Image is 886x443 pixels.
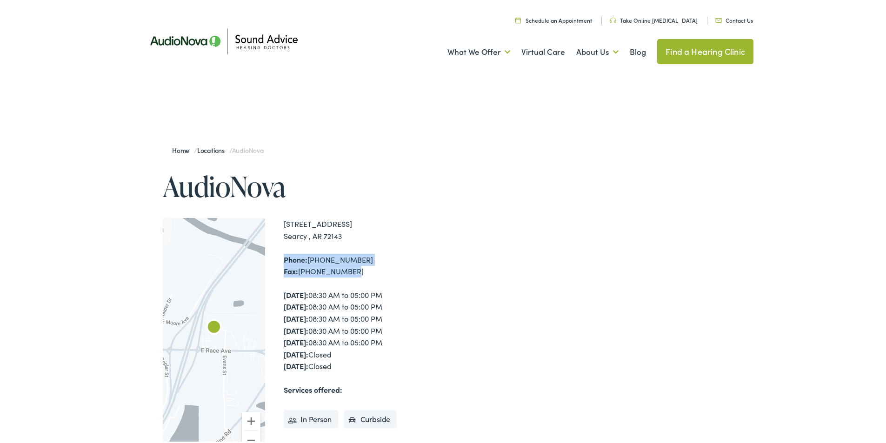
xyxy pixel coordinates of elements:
[344,408,397,427] li: Curbside
[284,359,308,369] strong: [DATE]:
[447,33,510,67] a: What We Offer
[515,14,592,22] a: Schedule an Appointment
[284,408,338,427] li: In Person
[284,288,308,298] strong: [DATE]:
[284,311,308,322] strong: [DATE]:
[284,383,342,393] strong: Services offered:
[521,33,565,67] a: Virtual Care
[610,14,698,22] a: Take Online [MEDICAL_DATA]
[284,252,446,276] div: [PHONE_NUMBER] [PHONE_NUMBER]
[657,37,753,62] a: Find a Hearing Clinic
[197,144,229,153] a: Locations
[515,15,521,21] img: Calendar icon in a unique green color, symbolizing scheduling or date-related features.
[284,252,307,263] strong: Phone:
[715,14,753,22] a: Contact Us
[284,347,308,357] strong: [DATE]:
[284,287,446,370] div: 08:30 AM to 05:00 PM 08:30 AM to 05:00 PM 08:30 AM to 05:00 PM 08:30 AM to 05:00 PM 08:30 AM to 0...
[715,16,722,21] img: Icon representing mail communication in a unique green color, indicative of contact or communicat...
[284,264,298,274] strong: Fax:
[242,410,260,429] button: Zoom in
[284,335,308,345] strong: [DATE]:
[630,33,646,67] a: Blog
[576,33,619,67] a: About Us
[284,216,446,240] div: [STREET_ADDRESS] Searcy , AR 72143
[203,315,225,337] div: AudioNova
[284,299,308,310] strong: [DATE]:
[232,144,264,153] span: AudioNova
[163,169,446,200] h1: AudioNova
[172,144,264,153] span: / /
[610,16,616,21] img: Headphone icon in a unique green color, suggesting audio-related services or features.
[172,144,194,153] a: Home
[284,324,308,334] strong: [DATE]:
